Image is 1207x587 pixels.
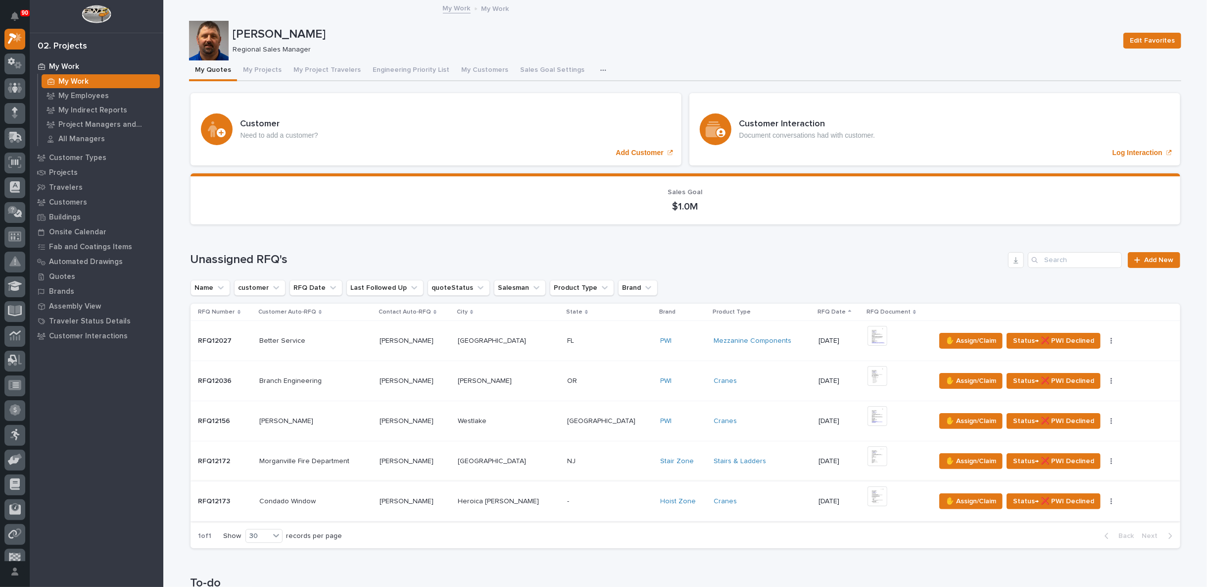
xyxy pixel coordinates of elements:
[668,189,703,196] span: Sales Goal
[49,168,78,177] p: Projects
[49,243,132,252] p: Fab and Coatings Items
[1138,532,1180,540] button: Next
[457,307,468,318] p: City
[258,307,316,318] p: Customer Auto-RFQ
[191,253,1005,267] h1: Unassigned RFQ's
[191,361,1180,401] tr: RFQ12036RFQ12036 Branch EngineeringBranch Engineering [PERSON_NAME][PERSON_NAME] [PERSON_NAME][PE...
[946,335,996,347] span: ✋ Assign/Claim
[1007,493,1101,509] button: Status→ ❌ PWI Declined
[661,417,672,426] a: PWI
[458,415,488,426] p: Westlake
[689,93,1180,165] a: Log Interaction
[661,457,694,466] a: Stair Zone
[939,413,1003,429] button: ✋ Assign/Claim
[380,335,435,345] p: [PERSON_NAME]
[939,333,1003,349] button: ✋ Assign/Claim
[4,6,25,27] button: Notifications
[191,280,230,296] button: Name
[30,59,163,74] a: My Work
[494,280,546,296] button: Salesman
[567,495,571,506] p: -
[1123,33,1181,49] button: Edit Favorites
[58,135,105,144] p: All Managers
[198,307,235,318] p: RFQ Number
[49,213,81,222] p: Buildings
[191,401,1180,441] tr: RFQ12156RFQ12156 [PERSON_NAME][PERSON_NAME] [PERSON_NAME][PERSON_NAME] WestlakeWestlake [GEOGRAPH...
[616,149,664,157] p: Add Customer
[1028,252,1122,268] div: Search
[30,284,163,299] a: Brands
[49,317,131,326] p: Traveler Status Details
[867,307,911,318] p: RFQ Document
[346,280,424,296] button: Last Followed Up
[30,180,163,195] a: Travelers
[714,457,766,466] a: Stairs & Ladders
[379,307,431,318] p: Contact Auto-RFQ
[58,106,127,115] p: My Indirect Reports
[946,375,996,387] span: ✋ Assign/Claim
[38,89,163,103] a: My Employees
[819,417,859,426] p: [DATE]
[49,198,87,207] p: Customers
[49,154,106,162] p: Customer Types
[82,5,111,23] img: Workspace Logo
[58,77,89,86] p: My Work
[198,375,234,385] p: RFQ12036
[233,46,1111,54] p: Regional Sales Manager
[246,531,270,541] div: 30
[458,455,528,466] p: [GEOGRAPHIC_DATA]
[198,415,233,426] p: RFQ12156
[819,497,859,506] p: [DATE]
[1097,532,1138,540] button: Back
[1112,149,1162,157] p: Log Interaction
[241,131,318,140] p: Need to add a customer?
[661,337,672,345] a: PWI
[58,120,156,129] p: Project Managers and Engineers
[38,41,87,52] div: 02. Projects
[458,495,541,506] p: Heroica [PERSON_NAME]
[30,239,163,254] a: Fab and Coatings Items
[30,269,163,284] a: Quotes
[482,2,509,13] p: My Work
[198,335,234,345] p: RFQ12027
[661,377,672,385] a: PWI
[1145,257,1174,264] span: Add New
[202,201,1168,213] p: $1.0M
[1128,252,1180,268] a: Add New
[514,60,590,81] button: Sales Goal Settings
[30,299,163,314] a: Assembly View
[30,210,163,224] a: Buildings
[661,497,696,506] a: Hoist Zone
[30,314,163,328] a: Traveler Status Details
[30,328,163,343] a: Customer Interactions
[380,455,435,466] p: [PERSON_NAME]
[946,495,996,507] span: ✋ Assign/Claim
[38,117,163,131] a: Project Managers and Engineers
[49,302,101,311] p: Assembly View
[1130,35,1175,47] span: Edit Favorites
[939,493,1003,509] button: ✋ Assign/Claim
[49,332,128,341] p: Customer Interactions
[714,337,791,345] a: Mezzanine Components
[946,455,996,467] span: ✋ Assign/Claim
[233,27,1115,42] p: [PERSON_NAME]
[259,415,315,426] p: [PERSON_NAME]
[428,280,490,296] button: quoteStatus
[1013,375,1094,387] span: Status→ ❌ PWI Declined
[30,254,163,269] a: Automated Drawings
[939,453,1003,469] button: ✋ Assign/Claim
[234,280,286,296] button: customer
[550,280,614,296] button: Product Type
[191,481,1180,521] tr: RFQ12173RFQ12173 Condado WindowCondado Window [PERSON_NAME][PERSON_NAME] Heroica [PERSON_NAME]Her...
[49,228,106,237] p: Onsite Calendar
[30,165,163,180] a: Projects
[739,131,875,140] p: Document conversations had with customer.
[38,103,163,117] a: My Indirect Reports
[30,150,163,165] a: Customer Types
[191,441,1180,481] tr: RFQ12172RFQ12172 Morganville Fire DepartmentMorganville Fire Department [PERSON_NAME][PERSON_NAME...
[946,415,996,427] span: ✋ Assign/Claim
[259,455,351,466] p: Morganville Fire Department
[1113,532,1134,540] span: Back
[49,258,123,267] p: Automated Drawings
[660,307,676,318] p: Brand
